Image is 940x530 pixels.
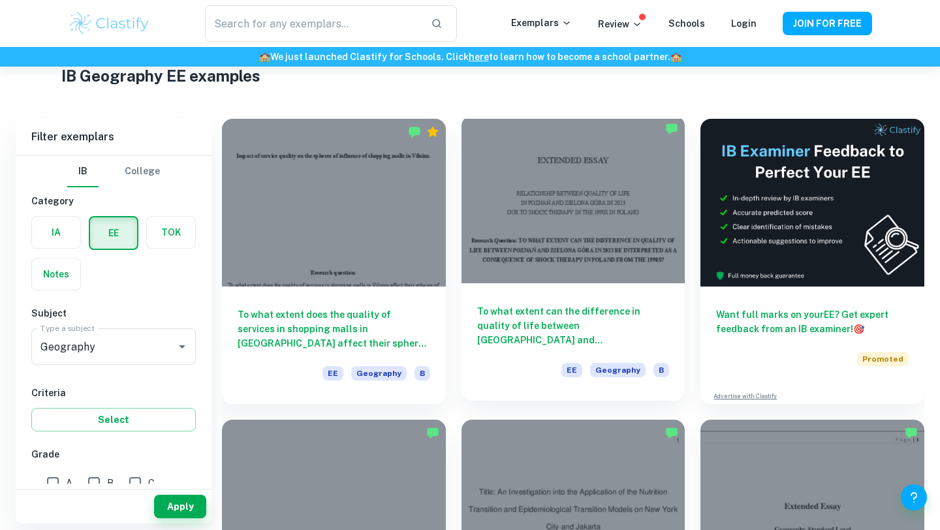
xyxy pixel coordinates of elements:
img: Marked [905,426,918,439]
h1: IB Geography EE examples [61,64,879,87]
h6: Want full marks on your EE ? Get expert feedback from an IB examiner! [716,307,909,336]
label: Type a subject [40,322,95,334]
h6: To what extent can the difference in quality of life between [GEOGRAPHIC_DATA] and [GEOGRAPHIC_DA... [477,304,670,347]
button: JOIN FOR FREE [783,12,872,35]
a: Want full marks on yourEE? Get expert feedback from an IB examiner!PromotedAdvertise with Clastify [700,119,924,404]
img: Thumbnail [700,119,924,287]
a: Login [731,18,757,29]
button: Apply [154,495,206,518]
button: TOK [147,217,195,248]
span: Geography [590,363,646,377]
img: Marked [665,122,678,135]
div: Filter type choice [67,156,160,187]
span: C [148,476,155,490]
span: EE [322,366,343,381]
a: here [469,52,489,62]
button: IA [32,217,80,248]
img: Marked [665,426,678,439]
span: B [107,476,114,490]
h6: Filter exemplars [16,119,211,155]
div: Premium [426,125,439,138]
span: Promoted [857,352,909,366]
img: Clastify logo [68,10,151,37]
span: 🏫 [259,52,270,62]
button: Help and Feedback [901,484,927,510]
span: A [66,476,72,490]
h6: Criteria [31,386,196,400]
h6: To what extent does the quality of services in shopping malls in [GEOGRAPHIC_DATA] affect their s... [238,307,430,351]
span: Geography [351,366,407,381]
p: Exemplars [511,16,572,30]
a: To what extent does the quality of services in shopping malls in [GEOGRAPHIC_DATA] affect their s... [222,119,446,404]
span: B [415,366,430,381]
a: Advertise with Clastify [713,392,777,401]
button: IB [67,156,99,187]
a: To what extent can the difference in quality of life between [GEOGRAPHIC_DATA] and [GEOGRAPHIC_DA... [462,119,685,404]
span: B [653,363,669,377]
h6: Subject [31,306,196,320]
h6: Category [31,194,196,208]
img: Marked [408,125,421,138]
button: College [125,156,160,187]
img: Marked [426,426,439,439]
h6: Grade [31,447,196,461]
input: Search for any exemplars... [205,5,420,42]
a: Schools [668,18,705,29]
button: Notes [32,258,80,290]
span: 🎯 [853,324,864,334]
span: EE [561,363,582,377]
button: EE [90,217,137,249]
button: Select [31,408,196,431]
span: 🏫 [670,52,681,62]
button: Open [173,337,191,356]
p: Review [598,17,642,31]
h6: We just launched Clastify for Schools. Click to learn how to become a school partner. [3,50,937,64]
